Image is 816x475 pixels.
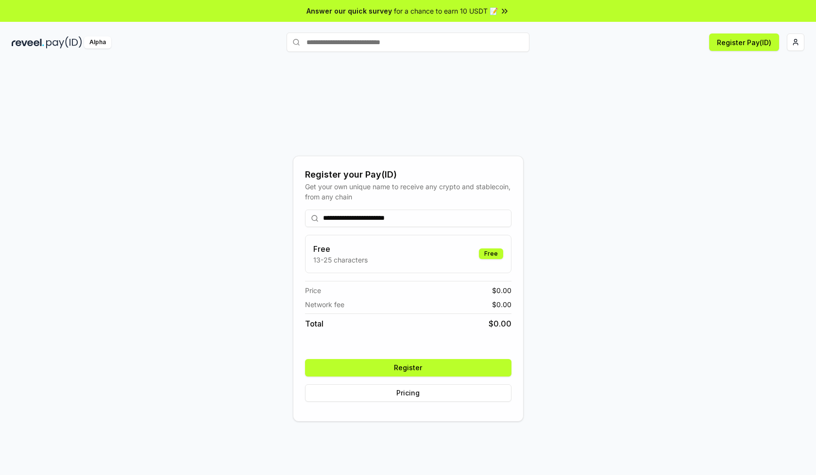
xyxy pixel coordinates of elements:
img: pay_id [46,36,82,49]
img: reveel_dark [12,36,44,49]
span: Answer our quick survey [306,6,392,16]
div: Alpha [84,36,111,49]
span: Network fee [305,299,344,310]
button: Register Pay(ID) [709,33,779,51]
span: $ 0.00 [492,299,511,310]
div: Register your Pay(ID) [305,168,511,181]
span: $ 0.00 [492,285,511,295]
p: 13-25 characters [313,255,368,265]
button: Register [305,359,511,377]
span: for a chance to earn 10 USDT 📝 [394,6,498,16]
span: Total [305,318,323,329]
button: Pricing [305,384,511,402]
span: Price [305,285,321,295]
h3: Free [313,243,368,255]
div: Free [479,248,503,259]
span: $ 0.00 [489,318,511,329]
div: Get your own unique name to receive any crypto and stablecoin, from any chain [305,181,511,202]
